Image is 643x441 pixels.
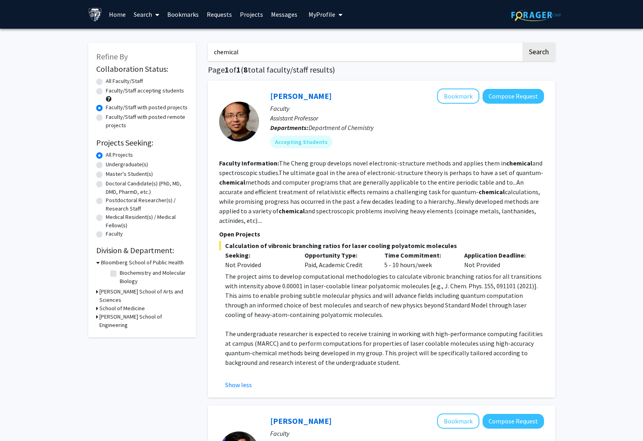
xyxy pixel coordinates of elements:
[270,91,332,101] a: [PERSON_NAME]
[479,188,505,196] b: chemical
[208,43,521,61] input: Search Keywords
[384,250,452,260] p: Time Commitment:
[378,250,458,270] div: 5 - 10 hours/week
[105,0,130,28] a: Home
[225,250,293,260] p: Seeking:
[106,77,143,85] label: All Faculty/Staff
[208,65,555,75] h1: Page of ( total faculty/staff results)
[464,250,532,260] p: Application Deadline:
[96,51,128,61] span: Refine By
[120,269,186,285] label: Biochemistry and Molecular Biology
[219,178,245,186] b: chemical
[236,0,267,28] a: Projects
[106,170,153,178] label: Master's Student(s)
[219,229,544,239] p: Open Projects
[483,89,544,104] button: Compose Request to Lan Cheng
[483,414,544,429] button: Compose Request to Ishan Barman
[99,313,188,329] h3: [PERSON_NAME] School of Engineering
[270,429,544,438] p: Faculty
[106,213,188,230] label: Medical Resident(s) / Medical Fellow(s)
[219,159,279,167] b: Faculty Information:
[309,10,335,18] span: My Profile
[99,304,145,313] h3: School of Medicine
[506,159,532,167] b: chemical
[299,250,378,270] div: Paid, Academic Credit
[96,64,188,74] h2: Collaboration Status:
[225,260,293,270] div: Not Provided
[225,329,544,367] p: The undergraduate researcher is expected to receive training in working with high-performance com...
[6,405,34,435] iframe: Chat
[309,124,374,132] span: Department of Chemistry
[106,113,188,130] label: Faculty/Staff with posted remote projects
[458,250,538,270] div: Not Provided
[305,250,372,260] p: Opportunity Type:
[270,124,309,132] b: Departments:
[279,207,305,215] b: chemical
[101,258,184,267] h3: Bloomberg School of Public Health
[106,230,123,238] label: Faculty
[270,136,332,148] mat-chip: Accepting Students
[236,65,241,75] span: 1
[522,43,555,61] button: Search
[437,89,479,104] button: Add Lan Cheng to Bookmarks
[225,65,229,75] span: 1
[106,87,184,95] label: Faculty/Staff accepting students
[106,179,188,196] label: Doctoral Candidate(s) (PhD, MD, DMD, PharmD, etc.)
[270,416,332,426] a: [PERSON_NAME]
[203,0,236,28] a: Requests
[96,246,188,255] h2: Division & Department:
[219,241,544,250] span: Calculation of vibronic branching ratios for laser cooling polyatomic molecules
[511,9,561,21] img: ForagerOne Logo
[270,113,544,123] p: Assistant Professor
[243,65,248,75] span: 8
[106,103,188,112] label: Faculty/Staff with posted projects
[106,196,188,213] label: Postdoctoral Researcher(s) / Research Staff
[163,0,203,28] a: Bookmarks
[225,272,544,319] p: The project aims to develop computational methodologies to calculate vibronic branching ratios fo...
[437,413,479,429] button: Add Ishan Barman to Bookmarks
[270,104,544,113] p: Faculty
[267,0,301,28] a: Messages
[106,151,133,159] label: All Projects
[88,8,102,22] img: Johns Hopkins University Logo
[96,138,188,148] h2: Projects Seeking:
[219,159,543,224] fg-read-more: The Cheng group develops novel electronic-structure methods and applies them in and spectroscopic...
[130,0,163,28] a: Search
[225,380,252,390] button: Show less
[99,287,188,304] h3: [PERSON_NAME] School of Arts and Sciences
[106,160,148,169] label: Undergraduate(s)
